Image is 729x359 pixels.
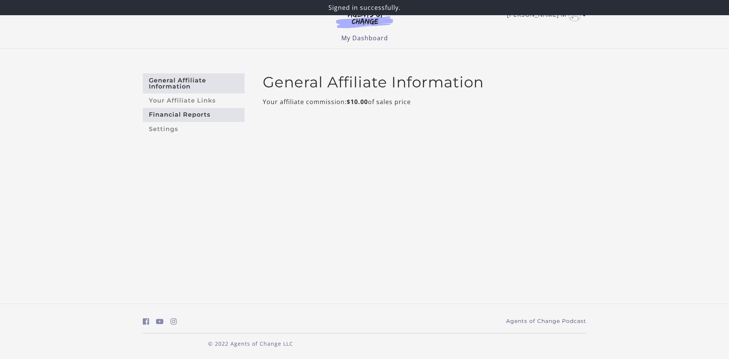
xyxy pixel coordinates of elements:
[156,318,164,325] i: https://www.youtube.com/c/AgentsofChangeTestPrepbyMeaganMitchell (Open in a new window)
[341,34,388,42] a: My Dashboard
[507,9,582,21] a: Toggle menu
[3,3,726,12] p: Signed in successfully.
[143,340,358,348] p: © 2022 Agents of Change LLC
[170,316,177,327] a: https://www.instagram.com/agentsofchangeprep/ (Open in a new window)
[347,98,368,106] strong: $10.00
[156,316,164,327] a: https://www.youtube.com/c/AgentsofChangeTestPrepbyMeaganMitchell (Open in a new window)
[143,122,245,136] a: Settings
[143,108,245,122] a: Financial Reports
[143,73,245,93] a: General Affiliate Information
[170,318,177,325] i: https://www.instagram.com/agentsofchangeprep/ (Open in a new window)
[506,317,586,325] a: Agents of Change Podcast
[251,73,592,136] main: Your affiliate commission: of sales price
[143,318,149,325] i: https://www.facebook.com/groups/aswbtestprep (Open in a new window)
[143,93,245,108] a: Your Affiliate Links
[143,316,149,327] a: https://www.facebook.com/groups/aswbtestprep (Open in a new window)
[328,11,401,28] img: Agents of Change Logo
[263,73,586,91] h2: General Affiliate Information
